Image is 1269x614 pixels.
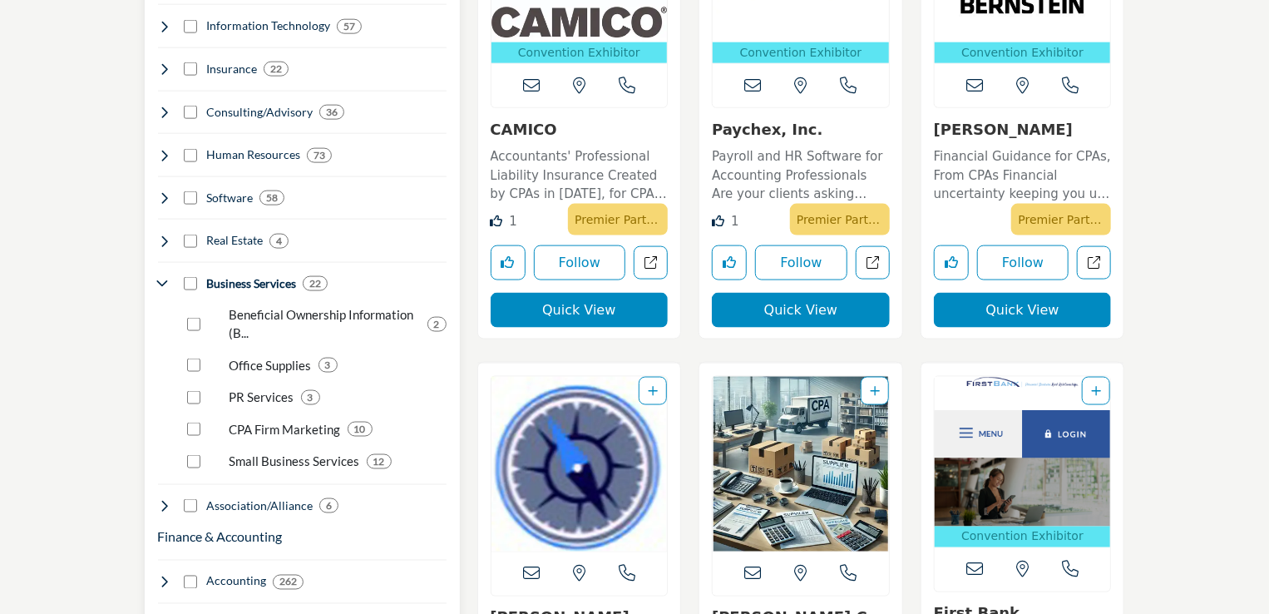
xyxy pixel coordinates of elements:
div: 2 Results For Beneficial Ownership Information (BOI) Filing [427,317,447,332]
a: Accountants' Professional Liability Insurance Created by CPAs in [DATE], for CPAs, CAMICO provide... [491,143,669,204]
p: Premier Partner [1018,208,1104,231]
p: Financial Guidance for CPAs, From CPAs Financial uncertainty keeping you up at night? [PERSON_NAM... [934,147,1112,204]
a: Open Listing in new tab [491,377,668,552]
input: Select CPA Firm Marketing checkbox [187,423,200,436]
div: 58 Results For Software [259,191,284,205]
h4: Information Technology: Software, cloud services, data management, analytics, automation [206,17,330,34]
p: Premier Partner [797,208,883,231]
p: Convention Exhibitor [495,44,664,62]
span: 1 [509,214,517,229]
a: Add To List [1091,384,1101,398]
input: Select Real Estate checkbox [184,235,197,248]
a: CAMICO [491,121,557,138]
b: 262 [279,577,297,588]
a: Open Listing in new tab [713,377,889,552]
div: 6 Results For Association/Alliance [319,498,338,513]
a: Paychex, Inc. [712,121,822,138]
h4: Consulting/Advisory: Business consulting, mergers & acquisitions, growth strategies [206,104,313,121]
input: Select Business Services checkbox [184,277,197,290]
div: 3 Results For PR Services [301,390,320,405]
h4: Human Resources: Payroll, benefits, HR consulting, talent acquisition, training [206,146,300,163]
b: 2 [434,319,440,330]
div: 57 Results For Information Technology [337,19,362,34]
div: 12 Results For Small Business Services [367,454,392,469]
p: Office Supplies: Equipment, services, administrative needs [230,356,312,375]
h4: Insurance: Professional liability, healthcare, life insurance, risk management [206,61,257,77]
b: 73 [314,150,325,161]
input: Select Consulting/Advisory checkbox [184,106,197,119]
p: PR Services: Media relations, reputation management [230,388,294,407]
div: 22 Results For Business Services [303,276,328,291]
button: Follow [977,245,1069,280]
b: 36 [326,106,338,118]
span: 1 [731,214,739,229]
a: Add To List [870,384,880,398]
b: 58 [266,192,278,204]
button: Finance & Accounting [158,527,283,547]
input: Select Association/Alliance checkbox [184,499,197,512]
div: 36 Results For Consulting/Advisory [319,105,344,120]
p: Beneficial Ownership Information (BOI) Filing: BOI filing services, software [230,305,421,343]
button: Follow [534,245,626,280]
input: Select Software checkbox [184,191,197,205]
input: Select Accounting checkbox [184,576,197,589]
b: 22 [270,63,282,75]
input: Select Small Business Services checkbox [187,455,200,468]
button: Quick View [712,293,890,328]
h3: Paychex, Inc. [712,121,890,139]
a: Payroll and HR Software for Accounting Professionals Are your clients asking more questions about... [712,143,890,204]
b: 10 [354,423,366,435]
b: 4 [276,235,282,247]
input: Select Information Technology checkbox [184,20,197,33]
p: Premier Partner [575,208,661,231]
div: 73 Results For Human Resources [307,148,332,163]
p: Payroll and HR Software for Accounting Professionals Are your clients asking more questions about... [712,147,890,204]
b: 22 [309,278,321,290]
p: Convention Exhibitor [938,44,1108,62]
a: [PERSON_NAME] [934,121,1073,138]
div: 262 Results For Accounting [273,575,304,590]
input: Select Insurance checkbox [184,62,197,76]
a: Add To List [648,384,658,398]
div: 10 Results For CPA Firm Marketing [348,422,373,437]
h3: Bernstein [934,121,1112,139]
img: Joseph J. Gormley, CPA [491,377,668,552]
p: CPA Firm Marketing: Lead generation, website design, outsourced marketing services [230,420,341,439]
button: Like listing [934,245,969,280]
b: 3 [308,392,314,404]
img: First Bank [935,377,1111,527]
b: 3 [325,359,331,371]
i: Like [712,215,724,227]
a: Open camico in new tab [634,246,668,280]
input: Select Office Supplies checkbox [187,359,200,372]
div: 4 Results For Real Estate [269,234,289,249]
input: Select PR Services checkbox [187,391,200,404]
a: Open paychex in new tab [856,246,890,280]
input: Select Human Resources checkbox [184,149,197,162]
a: Open bernstein in new tab [1077,246,1111,280]
button: Like listing [712,245,747,280]
b: 6 [326,500,332,512]
b: 57 [343,21,355,32]
p: Accountants' Professional Liability Insurance Created by CPAs in [DATE], for CPAs, CAMICO provide... [491,147,669,204]
a: Open Listing in new tab [935,377,1111,547]
div: 3 Results For Office Supplies [318,358,338,373]
button: Quick View [491,293,669,328]
input: Select Beneficial Ownership Information (BOI) Filing checkbox [187,318,200,331]
p: Small Business Services: Formation, bookkeeping, tax prep help [230,452,360,471]
h4: Accounting: Financial statements, bookkeeping, auditing [206,573,266,590]
button: Quick View [934,293,1112,328]
p: Convention Exhibitor [716,44,886,62]
img: Kinney Company LLC (formerly Jampol Kinney) [713,377,889,552]
button: Follow [755,245,847,280]
b: 12 [373,456,385,468]
div: 22 Results For Insurance [264,62,289,77]
h4: Real Estate: Commercial real estate, office space, property management, home loans [206,232,263,249]
p: Convention Exhibitor [938,528,1108,546]
h3: CAMICO [491,121,669,139]
h4: Software: Accounting sotware, tax software, workflow, etc. [206,190,253,206]
button: Like listing [491,245,526,280]
a: Financial Guidance for CPAs, From CPAs Financial uncertainty keeping you up at night? [PERSON_NAM... [934,143,1112,204]
i: Like [491,215,503,227]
